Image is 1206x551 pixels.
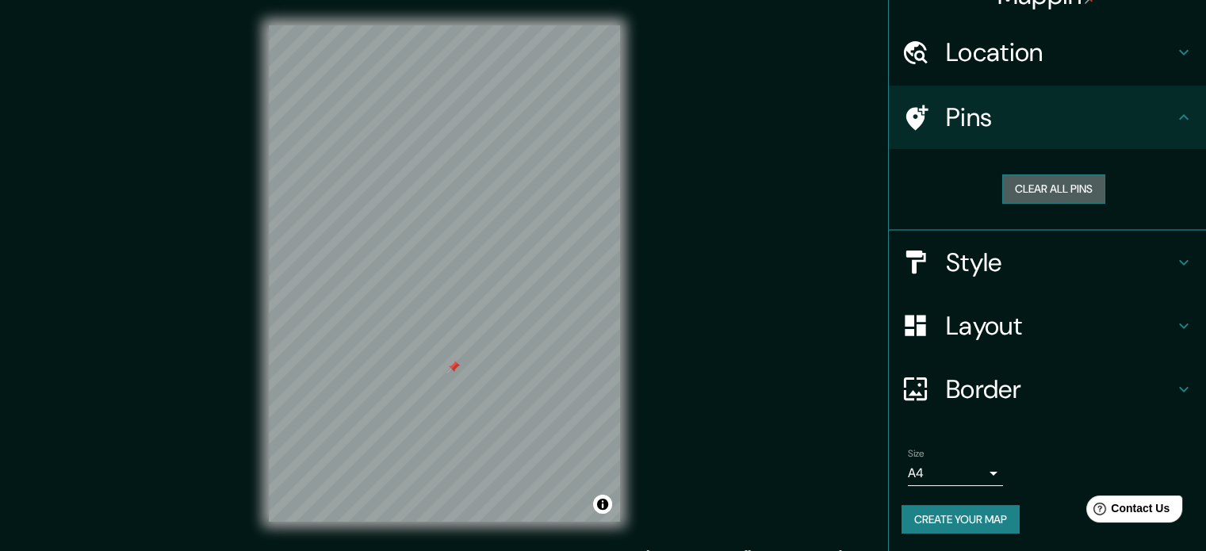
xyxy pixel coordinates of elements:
button: Create your map [902,505,1020,534]
div: Pins [889,86,1206,149]
div: Border [889,358,1206,421]
label: Size [908,446,925,460]
h4: Location [946,36,1174,68]
div: Style [889,231,1206,294]
button: Clear all pins [1002,174,1105,204]
h4: Style [946,247,1174,278]
h4: Pins [946,101,1174,133]
div: Layout [889,294,1206,358]
h4: Layout [946,310,1174,342]
iframe: Help widget launcher [1065,489,1189,534]
canvas: Map [269,25,620,522]
div: Location [889,21,1206,84]
div: A4 [908,461,1003,486]
button: Toggle attribution [593,495,612,514]
h4: Border [946,373,1174,405]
